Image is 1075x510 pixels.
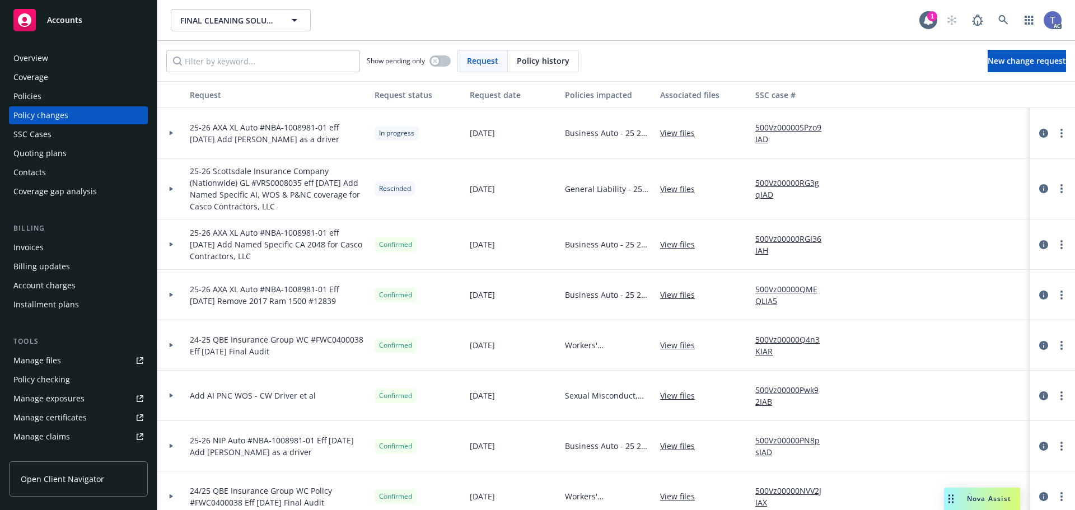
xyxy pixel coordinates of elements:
div: Toggle Row Expanded [157,270,185,320]
a: 500Vz00000RGI36IAH [755,233,830,256]
div: SSC case # [755,89,830,101]
span: [DATE] [470,289,495,301]
span: Confirmed [379,340,412,350]
div: Request date [470,89,556,101]
a: circleInformation [1037,339,1050,352]
span: Confirmed [379,240,412,250]
div: Installment plans [13,296,79,314]
a: View files [660,440,704,452]
a: circleInformation [1037,127,1050,140]
a: SSC Cases [9,125,148,143]
a: 500Vz00000RG3gqIAD [755,177,830,200]
span: Add AI PNC WOS - CW Driver et al [190,390,316,401]
span: Request [467,55,498,67]
span: 25-26 NIP Auto #NBA-1008981-01 Eff [DATE] Add [PERSON_NAME] as a driver [190,434,366,458]
div: SSC Cases [13,125,52,143]
a: Quoting plans [9,144,148,162]
span: 24/25 QBE Insurance Group WC Policy #FWC0400038 Eff [DATE] Final Audit [190,485,366,508]
a: Policies [9,87,148,105]
div: 1 [927,11,937,21]
div: Overview [13,49,48,67]
span: 24-25 QBE Insurance Group WC #FWC0400038 Eff [DATE] Final Audit [190,334,366,357]
div: Toggle Row Expanded [157,371,185,421]
a: View files [660,127,704,139]
div: Manage claims [13,428,70,446]
a: Manage claims [9,428,148,446]
a: Manage BORs [9,447,148,465]
a: 500Vz00000QMEQLIA5 [755,283,830,307]
a: Policy checking [9,371,148,389]
button: Nova Assist [944,488,1020,510]
span: Nova Assist [967,494,1011,503]
div: Account charges [13,277,76,294]
a: more [1055,490,1068,503]
a: more [1055,439,1068,453]
a: 500Vz00000PN8psIAD [755,434,830,458]
div: Policy checking [13,371,70,389]
span: Rescinded [379,184,411,194]
div: Manage BORs [13,447,66,465]
a: 500Vz00000NVV2JIAX [755,485,830,508]
span: [DATE] [470,238,495,250]
button: Policies impacted [560,81,656,108]
div: Request status [375,89,461,101]
div: Toggle Row Expanded [157,219,185,270]
span: 25-26 AXA XL Auto #NBA-1008981-01 eff [DATE] Add [PERSON_NAME] as a driver [190,121,366,145]
a: View files [660,238,704,250]
a: more [1055,288,1068,302]
a: View files [660,289,704,301]
a: Manage files [9,352,148,369]
a: Search [992,9,1015,31]
span: Policy history [517,55,569,67]
div: Policies impacted [565,89,651,101]
a: Invoices [9,238,148,256]
div: Quoting plans [13,144,67,162]
a: more [1055,339,1068,352]
span: Confirmed [379,290,412,300]
span: Workers' Compensation [565,339,651,351]
span: FINAL CLEANING SOLUTIONS INC [180,15,277,26]
a: Switch app [1018,9,1040,31]
a: more [1055,238,1068,251]
a: View files [660,390,704,401]
span: Open Client Navigator [21,473,104,485]
a: circleInformation [1037,182,1050,195]
div: Billing updates [13,258,70,275]
a: circleInformation [1037,490,1050,503]
button: Associated files [656,81,751,108]
a: New change request [988,50,1066,72]
a: circleInformation [1037,389,1050,403]
span: [DATE] [470,490,495,502]
a: Coverage [9,68,148,86]
a: Overview [9,49,148,67]
span: Confirmed [379,492,412,502]
button: FINAL CLEANING SOLUTIONS INC [171,9,311,31]
span: In progress [379,128,414,138]
a: Report a Bug [966,9,989,31]
span: [DATE] [470,183,495,195]
span: Accounts [47,16,82,25]
img: photo [1044,11,1062,29]
div: Manage exposures [13,390,85,408]
span: Show pending only [367,56,425,65]
span: Confirmed [379,391,412,401]
a: Manage exposures [9,390,148,408]
span: Confirmed [379,441,412,451]
button: Request date [465,81,560,108]
div: Associated files [660,89,746,101]
div: Policy changes [13,106,68,124]
a: Policy changes [9,106,148,124]
button: Request status [370,81,465,108]
a: View files [660,339,704,351]
span: New change request [988,55,1066,66]
a: Accounts [9,4,148,36]
a: circleInformation [1037,288,1050,302]
div: Drag to move [944,488,958,510]
div: Coverage [13,68,48,86]
a: more [1055,182,1068,195]
a: 500Vz00000Q4n3KIAR [755,334,830,357]
div: Contacts [13,163,46,181]
div: Manage certificates [13,409,87,427]
input: Filter by keyword... [166,50,360,72]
